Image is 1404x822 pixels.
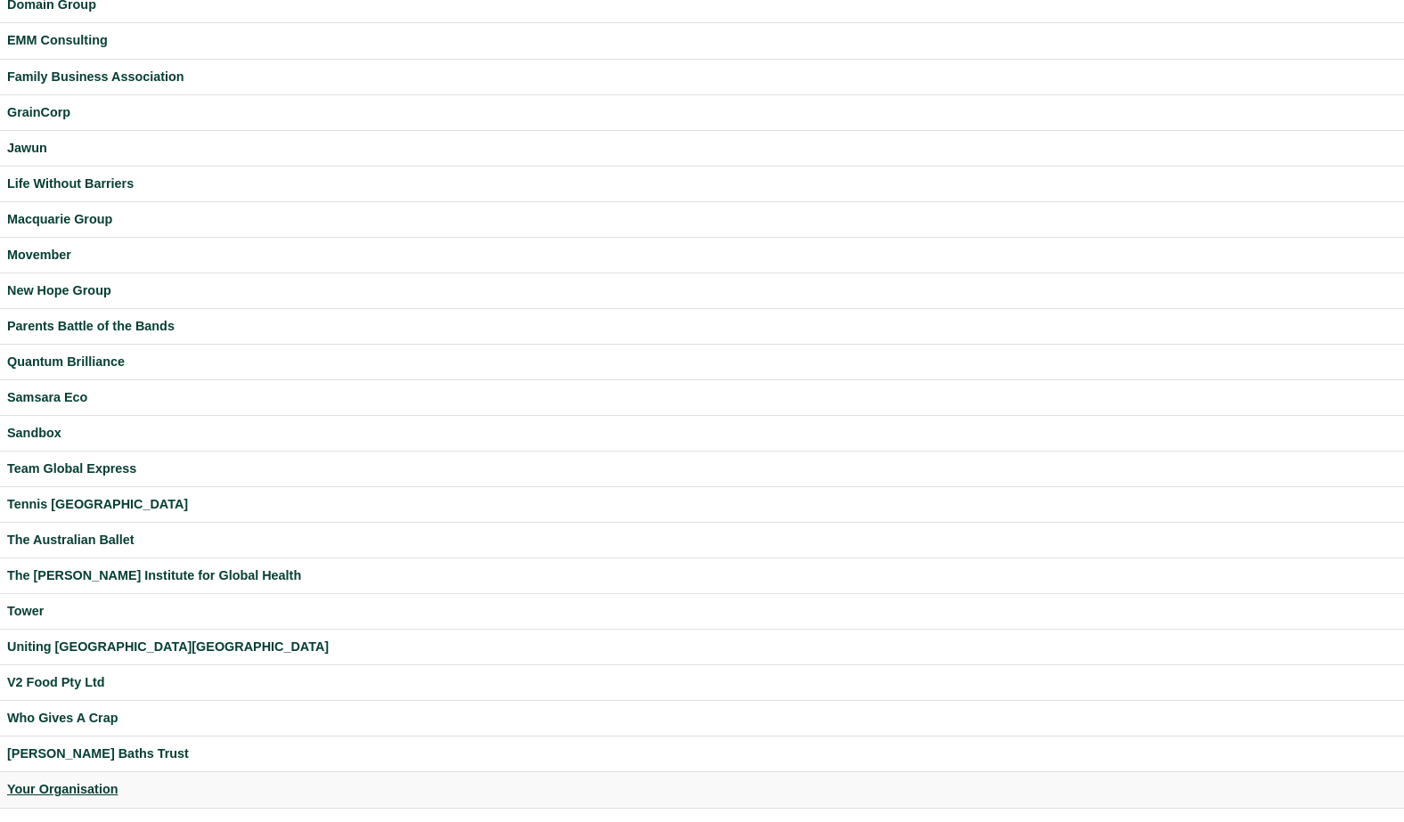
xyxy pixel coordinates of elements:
a: V2 Food Pty Ltd [7,672,1397,693]
a: EMM Consulting [7,30,1397,51]
a: Your Organisation [7,779,1397,800]
a: New Hope Group [7,281,1397,301]
a: [PERSON_NAME] Baths Trust [7,744,1397,764]
a: Tower [7,601,1397,622]
a: Samsara Eco [7,387,1397,408]
a: Quantum Brilliance [7,352,1397,372]
a: The [PERSON_NAME] Institute for Global Health [7,566,1397,586]
a: Life Without Barriers [7,174,1397,194]
a: Parents Battle of the Bands [7,316,1397,337]
a: Uniting [GEOGRAPHIC_DATA][GEOGRAPHIC_DATA] [7,637,1397,657]
a: Family Business Association [7,67,1397,87]
a: The Australian Ballet [7,530,1397,550]
a: Movember [7,245,1397,265]
a: Jawun [7,138,1397,159]
a: Sandbox [7,423,1397,444]
a: Tennis [GEOGRAPHIC_DATA] [7,494,1397,515]
a: GrainCorp [7,102,1397,123]
a: Team Global Express [7,459,1397,479]
a: Who Gives A Crap [7,708,1397,728]
a: Macquarie Group [7,209,1397,230]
